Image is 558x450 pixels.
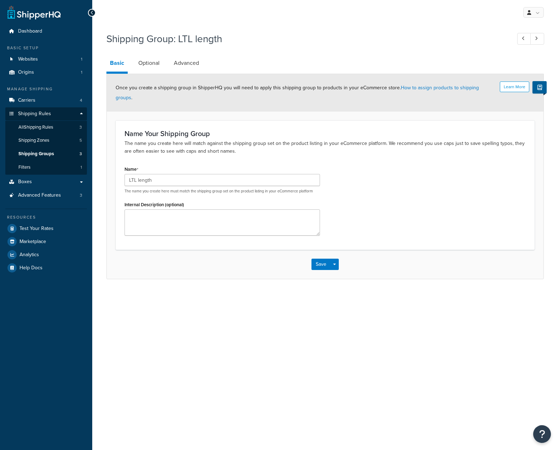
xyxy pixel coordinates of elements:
[125,202,184,207] label: Internal Description (optional)
[5,189,87,202] li: Advanced Features
[18,137,49,144] span: Shipping Zones
[5,161,87,174] li: Filters
[533,425,551,443] button: Open Resource Center
[5,53,87,66] li: Websites
[18,151,54,157] span: Shipping Groups
[81,164,82,170] span: 1
[116,84,479,101] span: Once you create a shipping group in ShipperHQ you will need to apply this shipping group to produ...
[18,69,34,75] span: Origins
[5,161,87,174] a: Filters1
[5,222,87,235] a: Test Your Rates
[5,248,87,261] a: Analytics
[311,259,331,270] button: Save
[18,179,32,185] span: Boxes
[5,121,87,134] a: AllShipping Rules3
[106,55,128,74] a: Basic
[530,33,544,45] a: Next Record
[5,53,87,66] a: Websites1
[106,32,504,46] h1: Shipping Group: LTL length
[80,192,82,198] span: 3
[81,69,82,75] span: 1
[125,140,526,155] p: The name you create here will match against the shipping group set on the product listing in your...
[500,81,529,92] button: Learn More
[20,265,43,271] span: Help Docs
[170,55,203,72] a: Advanced
[5,66,87,79] li: Origins
[532,81,547,94] button: Show Help Docs
[80,97,82,103] span: 4
[5,107,87,120] a: Shipping Rules
[125,189,320,194] p: The name you create here must match the shipping group set on the product listing in your eCommer...
[20,252,39,258] span: Analytics
[18,97,35,103] span: Carriers
[18,56,38,62] span: Websites
[135,55,163,72] a: Optional
[5,94,87,107] a: Carriers4
[125,130,526,137] h3: Name Your Shipping Group
[18,28,42,34] span: Dashboard
[5,94,87,107] li: Carriers
[5,235,87,248] a: Marketplace
[5,189,87,202] a: Advanced Features3
[18,192,61,198] span: Advanced Features
[517,33,531,45] a: Previous Record
[5,147,87,161] a: Shipping Groups3
[5,107,87,175] li: Shipping Rules
[5,261,87,274] a: Help Docs
[5,214,87,220] div: Resources
[18,164,31,170] span: Filters
[5,66,87,79] a: Origins1
[125,167,138,172] label: Name
[18,124,53,130] span: All Shipping Rules
[5,175,87,189] a: Boxes
[5,147,87,161] li: Shipping Groups
[5,134,87,147] li: Shipping Zones
[79,137,82,144] span: 5
[18,111,51,117] span: Shipping Rules
[81,56,82,62] span: 1
[79,151,82,157] span: 3
[20,226,54,232] span: Test Your Rates
[20,239,46,245] span: Marketplace
[5,25,87,38] a: Dashboard
[5,86,87,92] div: Manage Shipping
[5,134,87,147] a: Shipping Zones5
[5,45,87,51] div: Basic Setup
[79,124,82,130] span: 3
